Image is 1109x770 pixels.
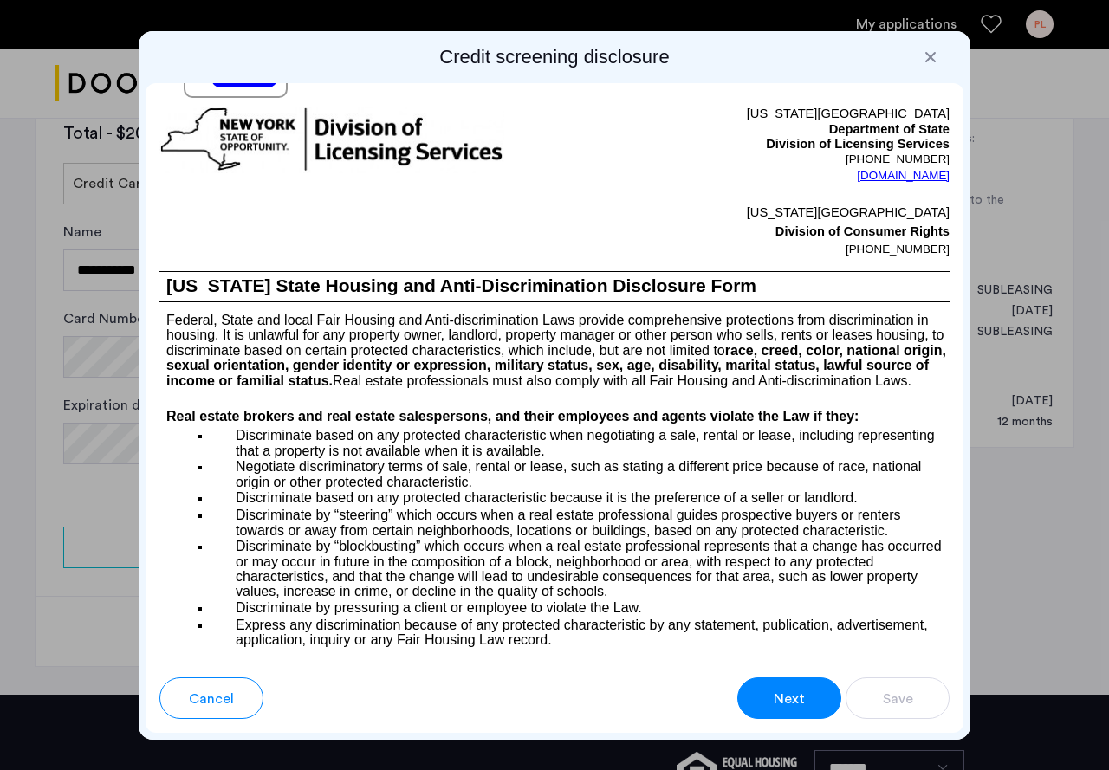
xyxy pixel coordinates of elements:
p: [US_STATE][GEOGRAPHIC_DATA] [554,107,950,122]
p: Discriminate based on any protected characteristic when negotiating a sale, rental or lease, incl... [211,427,950,458]
p: Division of Consumer Rights [554,222,950,241]
p: [US_STATE][GEOGRAPHIC_DATA] [554,203,950,222]
button: button [846,677,950,719]
span: Save [883,689,913,709]
p: Discriminate by pressuring a client or employee to violate the Law. [211,600,950,617]
h2: Credit screening disclosure [146,45,963,69]
span: Cancel [189,689,234,709]
p: Division of Licensing Services [554,137,950,152]
button: button [159,677,263,719]
b: race, creed, color, national origin, sexual orientation, gender identity or expression, military ... [166,343,946,388]
p: Express any discrimination because of any protected characteristic by any statement, publication,... [211,617,950,648]
p: Federal, State and local Fair Housing and Anti-discrimination Laws provide comprehensive protecti... [159,302,950,388]
p: Discriminate by “blockbusting” which occurs when a real estate professional represents that a cha... [211,539,950,599]
a: [DOMAIN_NAME] [857,167,950,184]
p: [PHONE_NUMBER] [554,241,950,258]
p: Department of State [554,122,950,138]
span: Next [774,689,805,709]
h1: [US_STATE] State Housing and Anti-Discrimination Disclosure Form [159,272,950,301]
p: Negotiate discriminatory terms of sale, rental or lease, such as stating a different price becaus... [211,459,950,489]
p: Discriminate by “steering” which occurs when a real estate professional guides prospective buyers... [211,507,950,538]
button: button [737,677,841,719]
h4: Real estate brokers and real estate salespersons, and their employees and agents violate the Law ... [159,406,950,427]
p: Discriminate based on any protected characteristic because it is the preference of a seller or la... [211,490,950,507]
img: new-york-logo.png [159,107,504,173]
p: [PHONE_NUMBER] [554,152,950,166]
